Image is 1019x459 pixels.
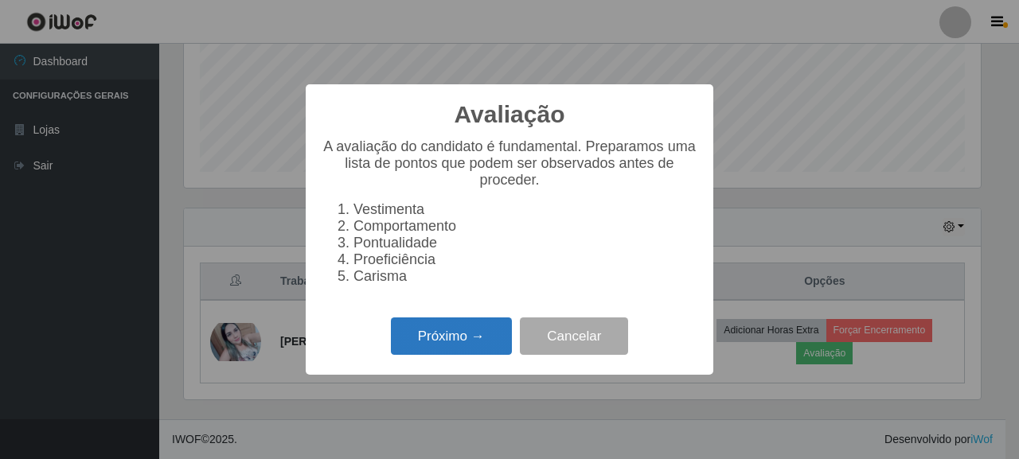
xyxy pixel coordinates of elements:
button: Próximo → [391,317,512,355]
li: Pontualidade [353,235,697,251]
li: Comportamento [353,218,697,235]
li: Vestimenta [353,201,697,218]
li: Carisma [353,268,697,285]
p: A avaliação do candidato é fundamental. Preparamos uma lista de pontos que podem ser observados a... [322,138,697,189]
h2: Avaliação [455,100,565,129]
li: Proeficiência [353,251,697,268]
button: Cancelar [520,317,628,355]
